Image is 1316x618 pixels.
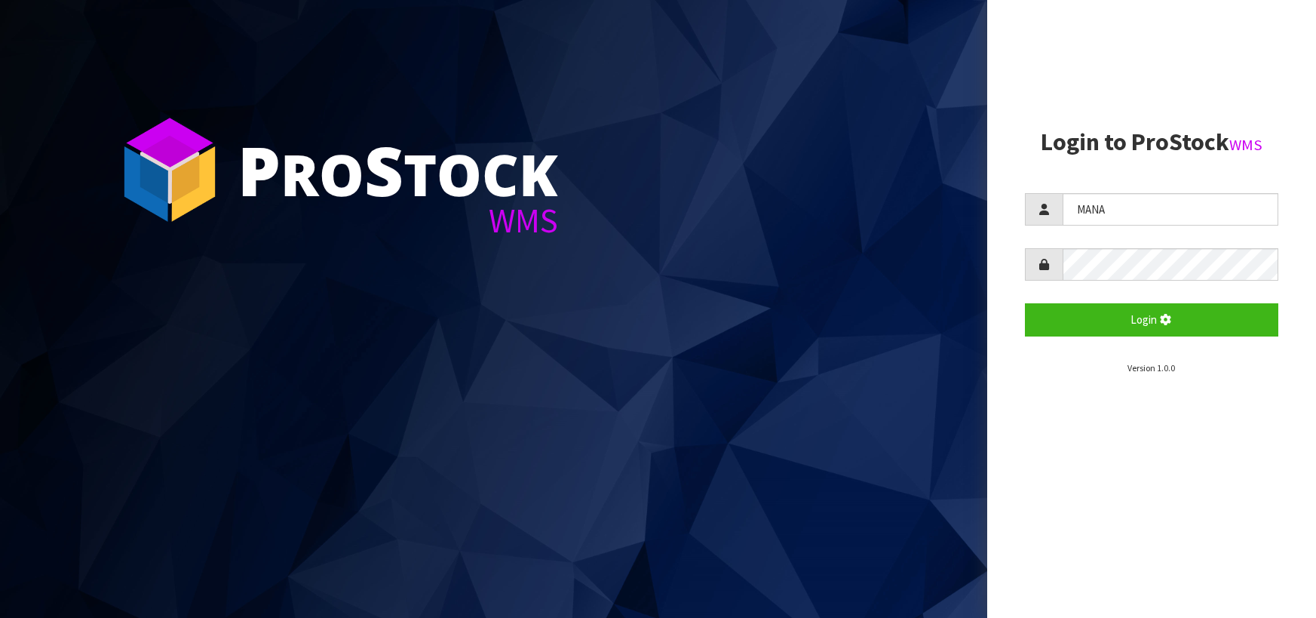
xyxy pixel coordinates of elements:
span: S [364,124,403,216]
div: ro tock [238,136,558,204]
img: ProStock Cube [113,113,226,226]
button: Login [1025,303,1278,336]
div: WMS [238,204,558,238]
span: P [238,124,281,216]
h2: Login to ProStock [1025,129,1278,155]
small: WMS [1229,135,1262,155]
small: Version 1.0.0 [1127,362,1175,374]
input: Username [1063,193,1278,226]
